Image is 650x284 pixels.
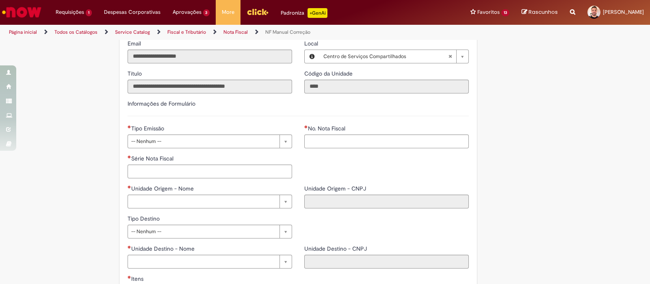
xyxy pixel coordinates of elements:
span: Requisições [56,8,84,16]
span: Necessários [128,185,131,189]
span: Despesas Corporativas [104,8,160,16]
a: Rascunhos [522,9,558,16]
span: -- Nenhum -- [131,225,275,238]
input: No. Nota Fiscal [304,134,469,148]
span: No. Nota Fiscal [308,125,347,132]
span: Necessários - Unidade Origem - Nome [131,185,195,192]
span: 1 [86,9,92,16]
span: Itens [131,275,145,282]
span: Centro de Serviços Compartilhados [323,50,448,63]
label: Somente leitura - Email [128,39,143,48]
input: Código da Unidade [304,80,469,93]
div: Padroniza [281,8,327,18]
input: Título [128,80,292,93]
input: Unidade Destino - CNPJ [304,255,469,269]
a: Fiscal e Tributário [167,29,206,35]
span: Tipo Destino [128,215,161,222]
span: Aprovações [173,8,201,16]
span: Necessários [128,245,131,249]
span: 3 [203,9,210,16]
p: +GenAi [308,8,327,18]
span: Rascunhos [529,8,558,16]
img: click_logo_yellow_360x200.png [247,6,269,18]
span: -- Nenhum -- [131,135,275,148]
span: Local [304,40,320,47]
a: Limpar campo Unidade Destino - Nome [128,255,292,269]
img: ServiceNow [1,4,43,20]
input: Email [128,50,292,63]
a: Service Catalog [115,29,150,35]
a: Limpar campo Unidade Origem - Nome [128,195,292,208]
label: Informações de Formulário [128,100,195,107]
a: Centro de Serviços CompartilhadosLimpar campo Local [319,50,468,63]
abbr: Limpar campo Local [444,50,456,63]
label: Somente leitura - Código da Unidade [304,69,354,78]
input: Série Nota Fiscal [128,165,292,178]
a: Nota Fiscal [223,29,248,35]
span: Necessários - Unidade Destino - Nome [131,245,196,252]
span: More [222,8,234,16]
span: [PERSON_NAME] [603,9,644,15]
span: Somente leitura - Unidade Destino - CNPJ [304,245,368,252]
span: Necessários [128,155,131,158]
span: Favoritos [477,8,500,16]
span: Somente leitura - Código da Unidade [304,70,354,77]
span: 13 [501,9,509,16]
span: Somente leitura - Email [128,40,143,47]
a: Todos os Catálogos [54,29,97,35]
input: Unidade Origem - CNPJ [304,195,469,208]
button: Local, Visualizar este registro Centro de Serviços Compartilhados [305,50,319,63]
span: Necessários [128,125,131,128]
label: Somente leitura - Título [128,69,143,78]
span: Série Nota Fiscal [131,155,175,162]
span: Tipo Emissão [131,125,166,132]
span: Somente leitura - Título [128,70,143,77]
span: Necessários [304,125,308,128]
ul: Trilhas de página [6,25,427,40]
span: Somente leitura - Unidade Origem - CNPJ [304,185,368,192]
a: NF Manual Correção [265,29,310,35]
span: Necessários [128,275,131,279]
a: Página inicial [9,29,37,35]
